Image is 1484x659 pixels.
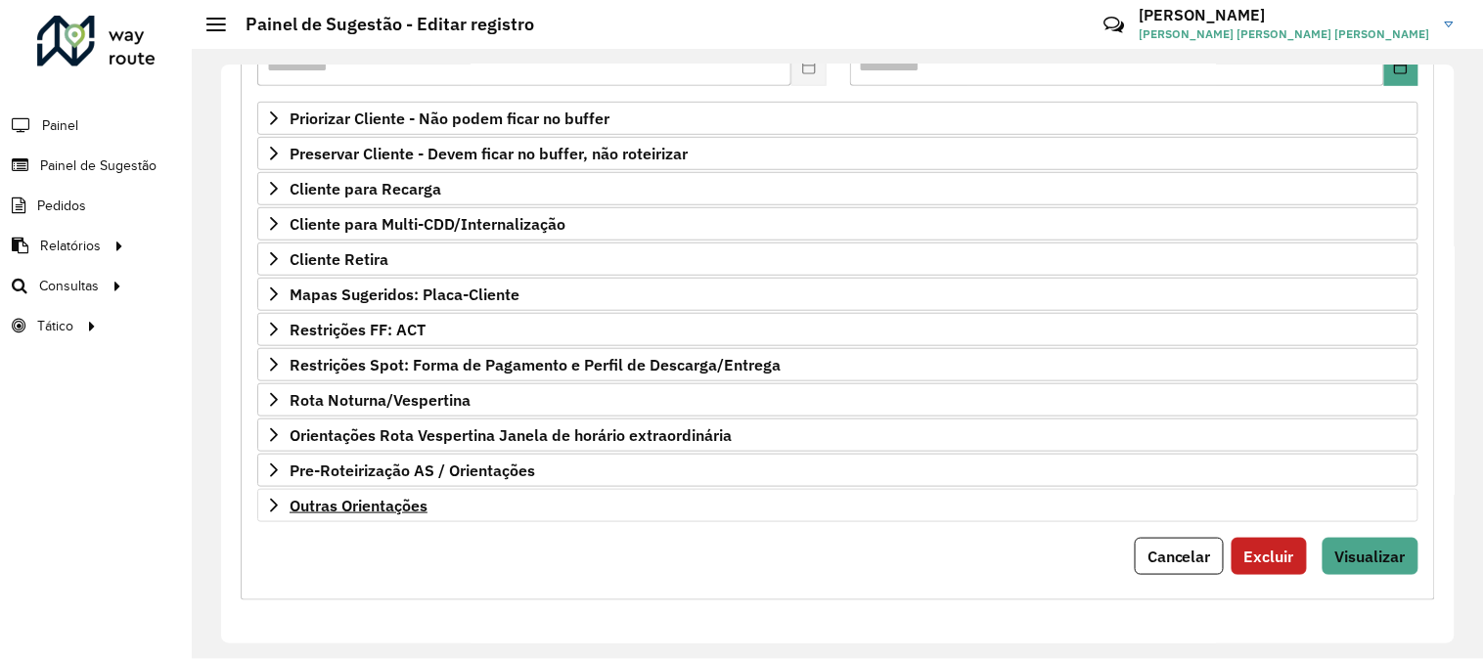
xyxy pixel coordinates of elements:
span: Preservar Cliente - Devem ficar no buffer, não roteirizar [290,146,688,161]
span: [PERSON_NAME] [PERSON_NAME] [PERSON_NAME] [1140,25,1430,43]
span: Cliente Retira [290,251,388,267]
button: Cancelar [1135,538,1224,575]
span: Cliente para Recarga [290,181,441,197]
h2: Painel de Sugestão - Editar registro [226,14,534,35]
span: Orientações Rota Vespertina Janela de horário extraordinária [290,427,732,443]
button: Choose Date [1384,47,1418,86]
a: Preservar Cliente - Devem ficar no buffer, não roteirizar [257,137,1418,170]
span: Excluir [1244,547,1294,566]
h3: [PERSON_NAME] [1140,6,1430,24]
a: Orientações Rota Vespertina Janela de horário extraordinária [257,418,1418,452]
button: Visualizar [1323,538,1418,575]
a: Rota Noturna/Vespertina [257,383,1418,417]
a: Outras Orientações [257,489,1418,522]
span: Restrições FF: ACT [290,322,426,337]
span: Mapas Sugeridos: Placa-Cliente [290,286,519,302]
span: Tático [37,316,73,336]
span: Relatórios [40,236,101,256]
a: Restrições Spot: Forma de Pagamento e Perfil de Descarga/Entrega [257,348,1418,381]
button: Excluir [1232,538,1307,575]
a: Cliente Retira [257,242,1418,276]
span: Pedidos [37,196,86,216]
a: Cliente para Multi-CDD/Internalização [257,207,1418,241]
a: Contato Rápido [1093,4,1135,46]
span: Cancelar [1147,547,1211,566]
a: Priorizar Cliente - Não podem ficar no buffer [257,102,1418,135]
span: Outras Orientações [290,498,427,513]
a: Mapas Sugeridos: Placa-Cliente [257,278,1418,311]
span: Painel de Sugestão [40,155,157,176]
span: Rota Noturna/Vespertina [290,392,471,408]
a: Restrições FF: ACT [257,313,1418,346]
a: Cliente para Recarga [257,172,1418,205]
span: Visualizar [1335,547,1406,566]
span: Priorizar Cliente - Não podem ficar no buffer [290,110,609,126]
span: Consultas [39,276,99,296]
span: Restrições Spot: Forma de Pagamento e Perfil de Descarga/Entrega [290,357,781,373]
span: Painel [42,115,78,136]
a: Pre-Roteirização AS / Orientações [257,454,1418,487]
span: Pre-Roteirização AS / Orientações [290,462,535,478]
span: Cliente para Multi-CDD/Internalização [290,216,565,232]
